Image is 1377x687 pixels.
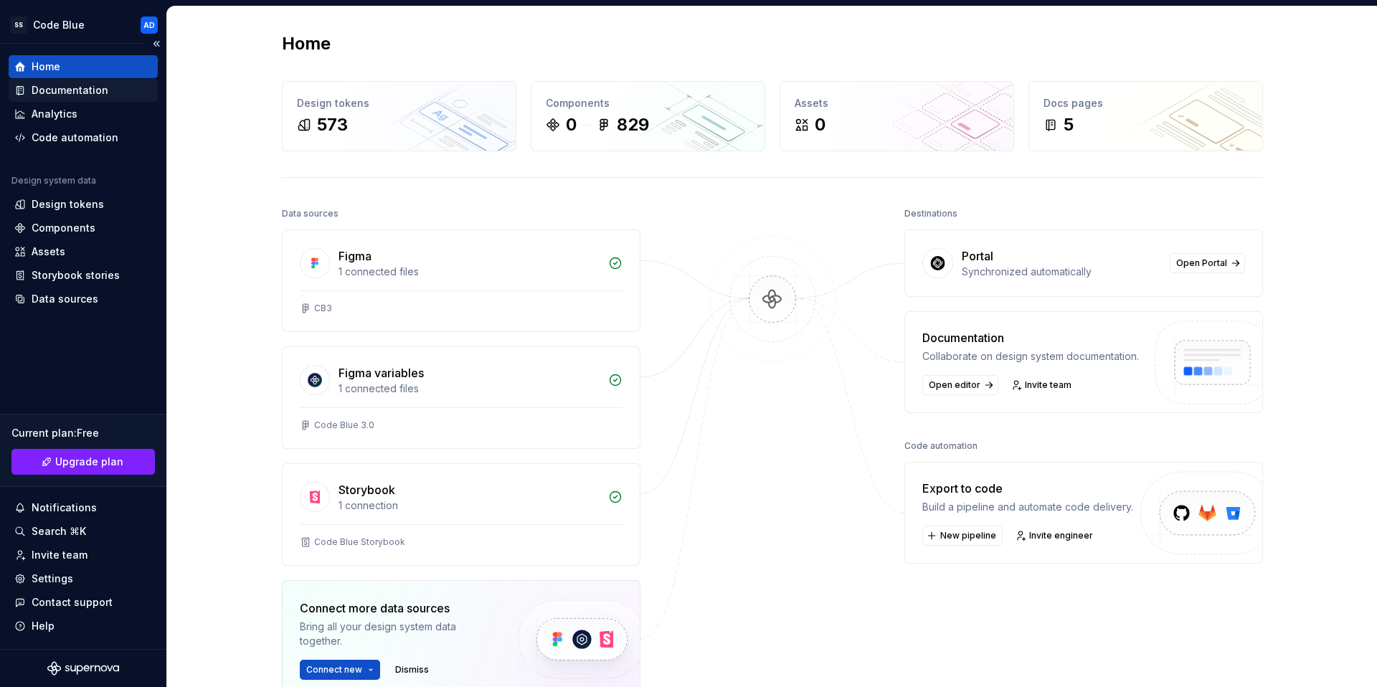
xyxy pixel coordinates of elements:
a: Design tokens [9,193,158,216]
div: Figma variables [339,364,424,382]
div: Destinations [904,204,957,224]
div: Components [546,96,750,110]
button: Help [9,615,158,638]
div: Portal [962,247,993,265]
div: 0 [815,113,825,136]
div: Settings [32,572,73,586]
button: SSCode BlueAD [3,9,164,40]
div: Data sources [282,204,339,224]
div: Code Blue 3.0 [314,420,374,431]
div: Analytics [32,107,77,121]
div: Assets [795,96,999,110]
a: Open editor [922,375,998,395]
div: Design tokens [32,197,104,212]
span: Invite team [1025,379,1071,391]
a: Design tokens573 [282,81,516,151]
a: Storybook stories [9,264,158,287]
div: Code Blue [33,18,85,32]
a: Components0829 [531,81,765,151]
div: Notifications [32,501,97,515]
div: Code Blue Storybook [314,536,405,548]
a: Assets0 [780,81,1014,151]
span: Open editor [929,379,980,391]
a: Open Portal [1170,253,1245,273]
div: Documentation [32,83,108,98]
a: Upgrade plan [11,449,155,475]
button: Collapse sidebar [146,34,166,54]
a: Figma1 connected filesCB3 [282,229,640,332]
div: SS [10,16,27,34]
button: New pipeline [922,526,1003,546]
div: Code automation [32,131,118,145]
div: Synchronized automatically [962,265,1161,279]
div: Search ⌘K [32,524,86,539]
div: 573 [317,113,348,136]
div: Design tokens [297,96,501,110]
div: 829 [617,113,649,136]
div: AD [143,19,155,31]
div: Build a pipeline and automate code delivery. [922,500,1133,514]
div: Bring all your design system data together. [300,620,493,648]
div: Contact support [32,595,113,610]
div: 1 connected files [339,382,600,396]
div: Data sources [32,292,98,306]
button: Dismiss [389,660,435,680]
div: Current plan : Free [11,426,155,440]
a: Home [9,55,158,78]
div: Components [32,221,95,235]
a: Invite engineer [1011,526,1099,546]
a: Storybook1 connectionCode Blue Storybook [282,463,640,566]
span: New pipeline [940,530,996,541]
a: Documentation [9,79,158,102]
div: Export to code [922,480,1133,497]
div: Design system data [11,175,96,186]
button: Connect new [300,660,380,680]
div: Storybook stories [32,268,120,283]
h2: Home [282,32,331,55]
a: Docs pages5 [1028,81,1263,151]
span: Dismiss [395,664,429,676]
button: Search ⌘K [9,520,158,543]
div: Documentation [922,329,1139,346]
a: Analytics [9,103,158,125]
a: Invite team [1007,375,1078,395]
div: Storybook [339,481,395,498]
div: Figma [339,247,372,265]
div: Invite team [32,548,87,562]
div: 1 connection [339,498,600,513]
span: Open Portal [1176,257,1227,269]
a: Invite team [9,544,158,567]
a: Figma variables1 connected filesCode Blue 3.0 [282,346,640,449]
div: Connect more data sources [300,600,493,617]
div: Collaborate on design system documentation. [922,349,1139,364]
span: Connect new [306,664,362,676]
a: Settings [9,567,158,590]
div: Help [32,619,55,633]
div: 5 [1064,113,1074,136]
div: Assets [32,245,65,259]
a: Components [9,217,158,240]
span: Invite engineer [1029,530,1093,541]
span: Upgrade plan [55,455,123,469]
div: 0 [566,113,577,136]
a: Assets [9,240,158,263]
button: Notifications [9,496,158,519]
div: CB3 [314,303,332,314]
button: Contact support [9,591,158,614]
div: Code automation [904,436,978,456]
div: Docs pages [1044,96,1248,110]
svg: Supernova Logo [47,661,119,676]
div: 1 connected files [339,265,600,279]
a: Code automation [9,126,158,149]
a: Data sources [9,288,158,311]
div: Home [32,60,60,74]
